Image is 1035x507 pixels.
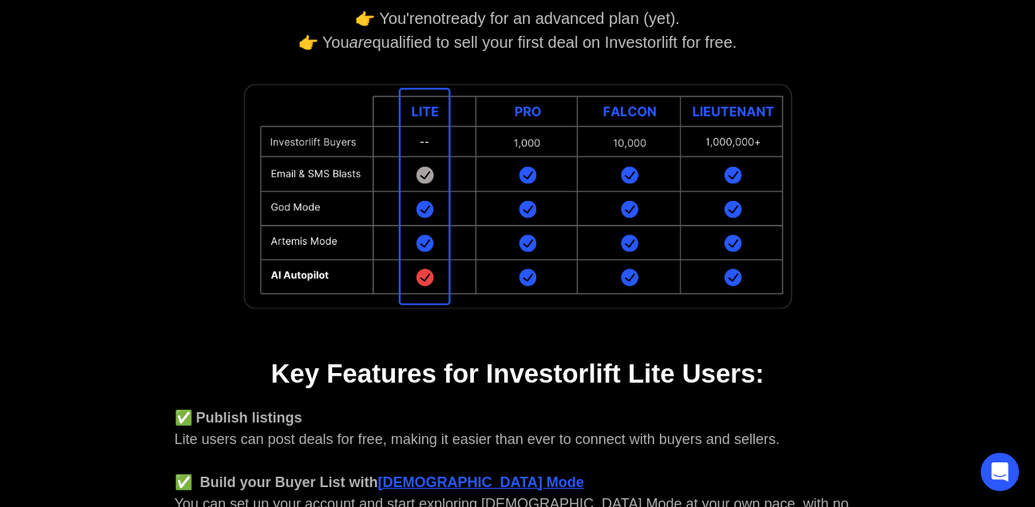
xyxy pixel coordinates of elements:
div: Open Intercom Messenger [981,453,1019,491]
strong: Key Features for Investorlift Lite Users: [271,359,764,388]
strong: ✅ Publish listings [175,410,302,426]
strong: ✅ Build your Buyer List with [175,474,378,490]
em: not [424,10,446,27]
a: [DEMOGRAPHIC_DATA] Mode [378,474,584,490]
em: are [350,33,373,51]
